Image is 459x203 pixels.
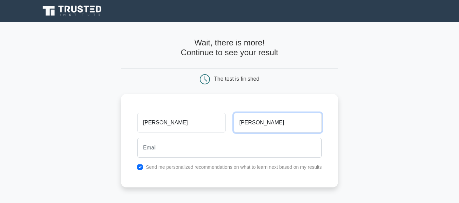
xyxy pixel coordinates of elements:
input: First name [137,113,225,133]
input: Email [137,138,322,158]
label: Send me personalized recommendations on what to learn next based on my results [146,164,322,170]
div: The test is finished [214,76,259,82]
input: Last name [234,113,322,133]
h4: Wait, there is more! Continue to see your result [121,38,338,58]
